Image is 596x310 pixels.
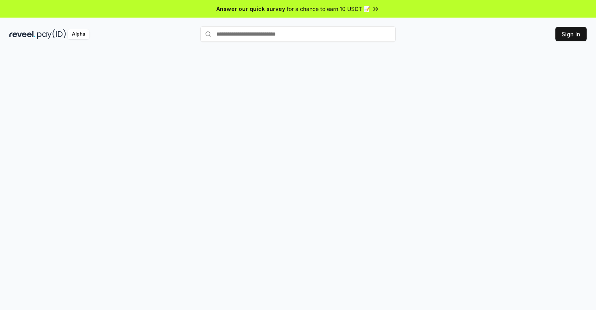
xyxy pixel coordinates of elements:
[9,29,36,39] img: reveel_dark
[68,29,89,39] div: Alpha
[37,29,66,39] img: pay_id
[555,27,587,41] button: Sign In
[216,5,285,13] span: Answer our quick survey
[287,5,370,13] span: for a chance to earn 10 USDT 📝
